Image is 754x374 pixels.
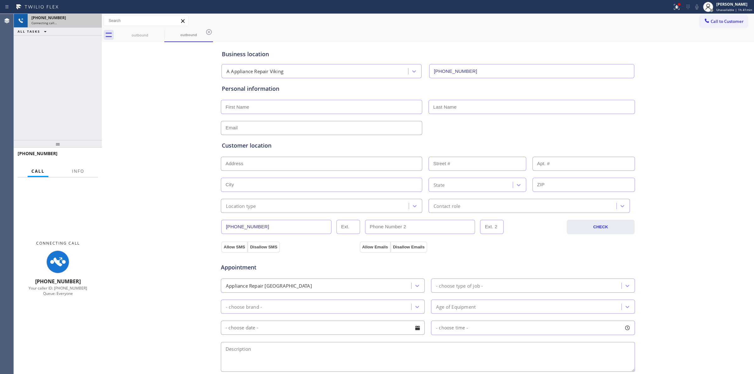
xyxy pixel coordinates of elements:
[336,220,360,234] input: Ext.
[360,241,391,253] button: Allow Emails
[429,157,526,171] input: Street #
[429,100,635,114] input: Last Name
[221,321,425,335] input: - choose date -
[221,178,422,192] input: City
[429,64,634,78] input: Phone Number
[391,241,427,253] button: Disallow Emails
[36,241,80,246] span: Connecting Call
[692,3,701,11] button: Mute
[116,33,164,37] div: outbound
[436,325,468,331] span: - choose time -
[221,263,358,272] span: Appointment
[222,50,634,58] div: Business location
[222,84,634,93] div: Personal information
[221,100,422,114] input: First Name
[480,220,504,234] input: Ext. 2
[221,241,248,253] button: Allow SMS
[18,150,57,156] span: [PHONE_NUMBER]
[436,303,476,310] div: Age of Equipment
[226,282,312,289] div: Appliance Repair [GEOGRAPHIC_DATA]
[222,141,634,150] div: Customer location
[31,168,45,174] span: Call
[31,15,66,20] span: [PHONE_NUMBER]
[700,15,748,27] button: Call to Customer
[68,165,88,177] button: Info
[436,282,483,289] div: - choose type of job -
[434,202,460,209] div: Contact role
[226,303,262,310] div: - choose brand -
[716,2,752,7] div: [PERSON_NAME]
[716,8,752,12] span: Unavailable | 1h 41min
[365,220,475,234] input: Phone Number 2
[14,28,53,35] button: ALL TASKS
[434,181,445,188] div: State
[104,16,188,26] input: Search
[711,19,744,24] span: Call to Customer
[533,157,635,171] input: Apt. #
[248,241,280,253] button: Disallow SMS
[533,178,635,192] input: ZIP
[28,165,48,177] button: Call
[165,32,212,37] div: outbound
[221,220,331,234] input: Phone Number
[221,157,422,171] input: Address
[72,168,84,174] span: Info
[226,202,256,209] div: Location type
[227,68,283,75] div: A Appliance Repair Viking
[29,285,87,296] span: Your caller ID: [PHONE_NUMBER] Queue: Everyone
[31,21,57,25] span: Connecting call…
[18,29,40,34] span: ALL TASKS
[221,121,422,135] input: Email
[567,220,635,234] button: CHECK
[35,278,81,285] span: [PHONE_NUMBER]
